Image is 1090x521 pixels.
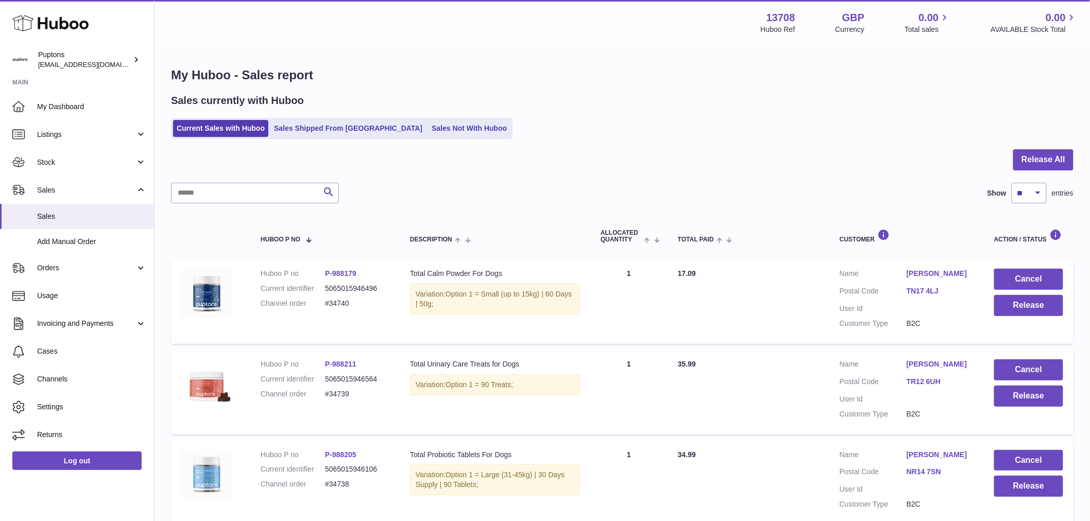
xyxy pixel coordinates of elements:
strong: GBP [842,11,864,25]
dt: Name [840,269,907,281]
dd: #34739 [325,389,389,399]
img: hello@puptons.com [12,52,28,67]
a: Sales Shipped From [GEOGRAPHIC_DATA] [270,120,426,137]
span: Total sales [905,25,950,34]
button: Cancel [994,269,1063,290]
dd: B2C [907,319,974,328]
span: Returns [37,430,146,440]
button: Release [994,295,1063,316]
span: 34.99 [678,450,696,459]
img: TotalProbioticTablets120.jpg [181,450,233,498]
div: Huboo Ref [761,25,795,34]
a: Log out [12,451,142,470]
span: 35.99 [678,360,696,368]
span: My Dashboard [37,102,146,112]
div: Variation: [410,284,580,315]
span: Settings [37,402,146,412]
dd: 5065015946564 [325,374,389,384]
span: ALLOCATED Quantity [601,230,641,243]
dt: Postal Code [840,467,907,479]
h2: Sales currently with Huboo [171,94,304,108]
h1: My Huboo - Sales report [171,67,1074,83]
dt: Channel order [261,479,325,489]
a: TN17 4LJ [907,286,974,296]
span: Option 1 = Small (up to 15kg) | 60 Days | 50g; [416,290,572,308]
div: Variation: [410,374,580,395]
span: Sales [37,212,146,221]
div: Action / Status [994,229,1063,243]
dd: 5065015946496 [325,284,389,293]
span: 0.00 [919,11,939,25]
a: 0.00 Total sales [905,11,950,34]
span: 17.09 [678,269,696,277]
dt: Channel order [261,299,325,308]
img: TotalUrinaryCareMain.jpg [181,359,233,411]
dd: B2C [907,409,974,419]
a: [PERSON_NAME] [907,359,974,369]
span: Orders [37,263,135,273]
a: Sales Not With Huboo [428,120,510,137]
td: 1 [590,349,668,435]
span: entries [1052,188,1074,198]
button: Release [994,476,1063,497]
span: Listings [37,130,135,140]
span: Add Manual Order [37,237,146,247]
dt: Customer Type [840,409,907,419]
dt: Customer Type [840,319,907,328]
button: Release All [1013,149,1074,170]
span: Option 1 = 90 Treats; [446,380,513,389]
dt: Postal Code [840,286,907,299]
a: NR14 7SN [907,467,974,477]
td: 1 [590,258,668,344]
div: Customer [840,229,974,243]
div: Total Probiotic Tablets For Dogs [410,450,580,460]
span: Stock [37,158,135,167]
dt: User Id [840,304,907,314]
dt: Current identifier [261,284,325,293]
dt: Huboo P no [261,269,325,279]
strong: 13708 [767,11,795,25]
dt: Postal Code [840,377,907,389]
a: [PERSON_NAME] [907,269,974,279]
dt: Huboo P no [261,450,325,460]
dt: Name [840,359,907,372]
dd: 5065015946106 [325,464,389,474]
button: Cancel [994,359,1063,380]
span: 0.00 [1046,11,1066,25]
span: Option 1 = Large (31-45kg) | 30 Days Supply | 90 Tablets; [416,471,565,489]
span: Total paid [678,236,714,243]
dd: #34740 [325,299,389,308]
span: Channels [37,374,146,384]
span: Invoicing and Payments [37,319,135,328]
div: Total Urinary Care Treats for Dogs [410,359,580,369]
span: AVAILABLE Stock Total [991,25,1078,34]
dd: B2C [907,499,974,509]
img: TotalCalmPowder120.jpg [181,269,233,317]
a: [PERSON_NAME] [907,450,974,460]
dt: Channel order [261,389,325,399]
dt: User Id [840,484,907,494]
div: Puptons [38,50,131,70]
a: P-988211 [325,360,356,368]
a: 0.00 AVAILABLE Stock Total [991,11,1078,34]
button: Release [994,386,1063,407]
span: Huboo P no [261,236,300,243]
span: Cases [37,346,146,356]
dt: Customer Type [840,499,907,509]
dt: Name [840,450,907,462]
div: Currency [836,25,865,34]
dt: Huboo P no [261,359,325,369]
button: Cancel [994,450,1063,471]
span: Usage [37,291,146,301]
a: P-988179 [325,269,356,277]
span: [EMAIL_ADDRESS][DOMAIN_NAME] [38,60,151,68]
dt: Current identifier [261,374,325,384]
a: TR12 6UH [907,377,974,387]
span: Description [410,236,452,243]
div: Variation: [410,464,580,495]
a: P-988205 [325,450,356,459]
div: Total Calm Powder For Dogs [410,269,580,279]
dd: #34738 [325,479,389,489]
a: Current Sales with Huboo [173,120,268,137]
label: Show [987,188,1007,198]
